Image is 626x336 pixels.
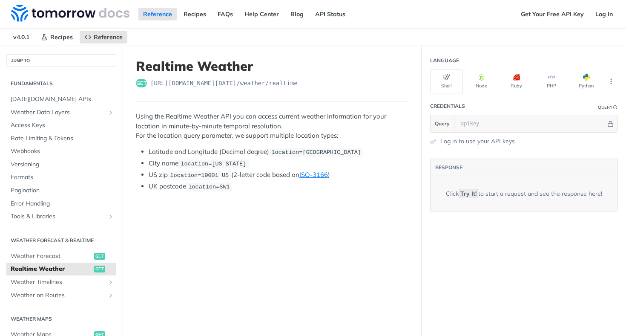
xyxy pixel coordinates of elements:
[430,57,459,64] div: Language
[36,31,78,43] a: Recipes
[459,189,478,198] code: Try It!
[178,159,249,168] code: location=[US_STATE]
[605,75,617,88] button: More Languages
[136,58,408,74] h1: Realtime Weather
[138,8,177,20] a: Reference
[94,266,105,272] span: get
[299,171,328,179] a: ISO-3166
[6,184,116,197] a: Pagination
[136,112,408,141] p: Using the Realtime Weather API you can access current weather information for your location in mi...
[6,237,116,244] h2: Weather Forecast & realtime
[598,104,617,110] div: QueryInformation
[6,119,116,132] a: Access Keys
[613,105,617,110] i: Information
[6,210,116,223] a: Tools & LibrariesShow subpages for Tools & Libraries
[430,69,463,93] button: Shell
[149,159,408,168] li: City name
[6,289,116,302] a: Weather on RoutesShow subpages for Weather on Routes
[11,147,114,156] span: Webhooks
[598,104,612,110] div: Query
[6,132,116,145] a: Rate Limiting & Tokens
[6,106,116,119] a: Weather Data LayersShow subpages for Weather Data Layers
[94,253,105,260] span: get
[500,69,533,93] button: Ruby
[446,189,602,198] div: Click to start a request and see the response here!
[465,69,498,93] button: Node
[11,291,105,300] span: Weather on Routes
[431,115,454,132] button: Query
[6,197,116,210] a: Error Handling
[6,276,116,289] a: Weather TimelinesShow subpages for Weather Timelines
[607,78,615,85] svg: More ellipsis
[107,279,114,286] button: Show subpages for Weather Timelines
[94,33,123,41] span: Reference
[6,93,116,106] a: [DATE][DOMAIN_NAME] APIs
[310,8,350,20] a: API Status
[107,292,114,299] button: Show subpages for Weather on Routes
[11,278,105,287] span: Weather Timelines
[286,8,308,20] a: Blog
[606,119,615,128] button: Hide
[107,213,114,220] button: Show subpages for Tools & Libraries
[11,200,114,208] span: Error Handling
[213,8,238,20] a: FAQs
[535,69,568,93] button: PHP
[9,31,34,43] span: v4.0.1
[516,8,589,20] a: Get Your Free API Key
[149,147,408,157] li: Latitude and Longitude (Decimal degree)
[430,102,465,110] div: Credentials
[11,108,105,117] span: Weather Data Layers
[457,115,606,132] input: apikey
[11,5,129,22] img: Tomorrow.io Weather API Docs
[269,148,363,156] code: location=[GEOGRAPHIC_DATA]
[186,182,232,191] code: location=SW1
[150,79,298,87] span: https://api.tomorrow.io/v4/weather/realtime
[440,137,515,146] a: Log in to use your API keys
[11,212,105,221] span: Tools & Libraries
[11,186,114,195] span: Pagination
[6,80,116,87] h2: Fundamentals
[11,265,92,273] span: Realtime Weather
[80,31,127,43] a: Reference
[149,182,408,191] li: UK postcode
[11,134,114,143] span: Rate Limiting & Tokens
[6,171,116,184] a: Formats
[11,173,114,182] span: Formats
[136,79,147,87] span: get
[435,163,463,172] button: RESPONSE
[11,95,114,104] span: [DATE][DOMAIN_NAME] APIs
[6,158,116,171] a: Versioning
[6,315,116,323] h2: Weather Maps
[168,171,231,180] code: location=10001 US
[149,170,408,180] li: US zip (2-letter code based on )
[6,263,116,275] a: Realtime Weatherget
[11,160,114,169] span: Versioning
[11,252,92,261] span: Weather Forecast
[435,120,450,127] span: Query
[591,8,617,20] a: Log In
[6,250,116,263] a: Weather Forecastget
[11,121,114,130] span: Access Keys
[6,54,116,67] button: JUMP TO
[107,109,114,116] button: Show subpages for Weather Data Layers
[179,8,211,20] a: Recipes
[570,69,603,93] button: Python
[240,8,284,20] a: Help Center
[50,33,73,41] span: Recipes
[6,145,116,158] a: Webhooks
